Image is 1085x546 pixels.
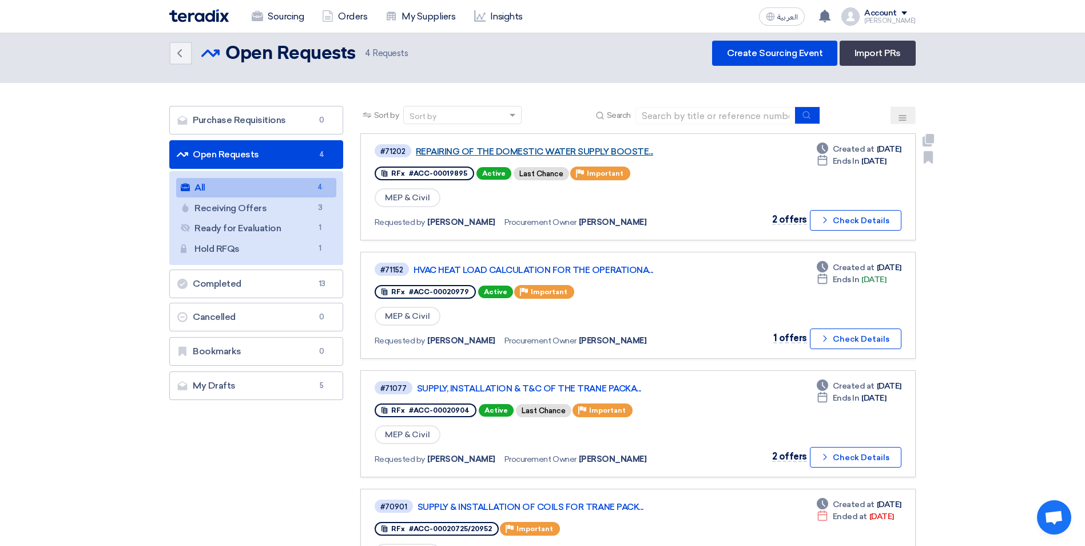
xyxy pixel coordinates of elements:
div: Last Chance [516,404,571,417]
span: MEP & Civil [375,425,440,444]
span: Important [531,288,567,296]
a: Cancelled0 [169,303,343,331]
span: Created at [833,498,875,511]
div: [DATE] [817,143,901,155]
span: 5 [315,380,329,391]
div: [DATE] [817,262,901,274]
a: Ready for Evaluation [176,219,336,238]
span: Important [516,525,553,533]
a: Hold RFQs [176,239,336,259]
a: Sourcing [243,4,313,29]
div: [DATE] [817,380,901,392]
span: #ACC-00020979 [409,288,469,296]
a: REPAIRING OF THE DOMESTIC WATER SUPPLY BOOSTE... [416,147,702,157]
span: Created at [833,380,875,392]
button: Check Details [810,329,901,349]
a: Orders [313,4,376,29]
span: Procurement Owner [504,335,577,347]
span: 1 offers [773,333,807,343]
span: 13 [315,278,329,290]
img: Teradix logo [169,9,229,22]
span: 0 [315,114,329,126]
span: 1 [313,243,327,255]
span: [PERSON_NAME] [579,216,647,228]
div: [DATE] [817,392,887,404]
span: RFx [391,288,405,296]
span: Ends In [833,155,860,167]
span: [PERSON_NAME] [579,453,647,465]
a: All [176,178,336,197]
span: Ends In [833,392,860,404]
a: Completed13 [169,270,343,298]
span: 4 [365,48,371,58]
span: #ACC-00019895 [409,169,467,177]
span: 1 [313,222,327,234]
span: 2 offers [772,214,807,225]
span: Sort by [374,109,399,121]
input: Search by title or reference number [635,107,796,124]
span: RFx [391,169,405,177]
div: Last Chance [514,167,569,180]
span: [PERSON_NAME] [427,453,495,465]
div: #71077 [380,385,407,392]
span: MEP & Civil [375,188,440,207]
span: Requested by [375,335,425,347]
span: 0 [315,346,329,357]
a: Open Requests4 [169,140,343,169]
a: Insights [465,4,532,29]
span: 4 [313,181,327,193]
span: Requested by [375,453,425,465]
a: Purchase Requisitions0 [169,106,343,134]
button: Check Details [810,447,901,468]
a: Bookmarks0 [169,337,343,366]
div: [PERSON_NAME] [864,18,916,24]
span: Created at [833,262,875,274]
span: #ACC-00020725/20952 [409,525,492,533]
span: [PERSON_NAME] [427,335,495,347]
span: Procurement Owner [504,453,577,465]
span: Important [589,406,626,414]
a: SUPPLY, INSTALLATION & T&C OF THE TRANE PACKA... [417,383,703,394]
img: profile_test.png [841,7,860,26]
span: العربية [777,13,798,21]
span: 2 offers [772,451,807,462]
span: [PERSON_NAME] [427,216,495,228]
a: Open chat [1037,500,1071,535]
span: 0 [315,311,329,323]
div: [DATE] [817,155,887,167]
span: RFx [391,525,405,533]
a: My Suppliers [376,4,464,29]
span: Ended at [833,511,867,523]
button: Check Details [810,210,901,231]
h2: Open Requests [225,42,356,65]
span: Active [476,167,511,180]
span: Search [607,109,631,121]
div: [DATE] [817,511,894,523]
div: #71152 [380,266,403,274]
span: Ends In [833,274,860,286]
a: Receiving Offers [176,199,336,218]
span: #ACC-00020904 [409,406,470,414]
div: [DATE] [817,498,901,511]
span: Procurement Owner [504,216,577,228]
span: Important [587,169,623,177]
span: [PERSON_NAME] [579,335,647,347]
span: 3 [313,202,327,214]
span: 4 [315,149,329,160]
div: Account [864,9,897,18]
span: Active [478,286,513,298]
span: RFx [391,406,405,414]
span: Active [479,404,514,417]
span: Requested by [375,216,425,228]
span: Created at [833,143,875,155]
a: HVAC HEAT LOAD CALCULATION FOR THE OPERATIONA... [414,265,700,275]
div: #70901 [380,503,407,511]
a: My Drafts5 [169,371,343,400]
div: [DATE] [817,274,887,286]
div: #71202 [380,148,406,155]
button: العربية [759,7,805,26]
div: Sort by [410,110,436,122]
a: SUPPLY & INSTALLATION OF COILS FOR TRANE PACK... [418,502,704,512]
a: Import PRs [840,41,916,66]
span: Requests [365,47,408,60]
